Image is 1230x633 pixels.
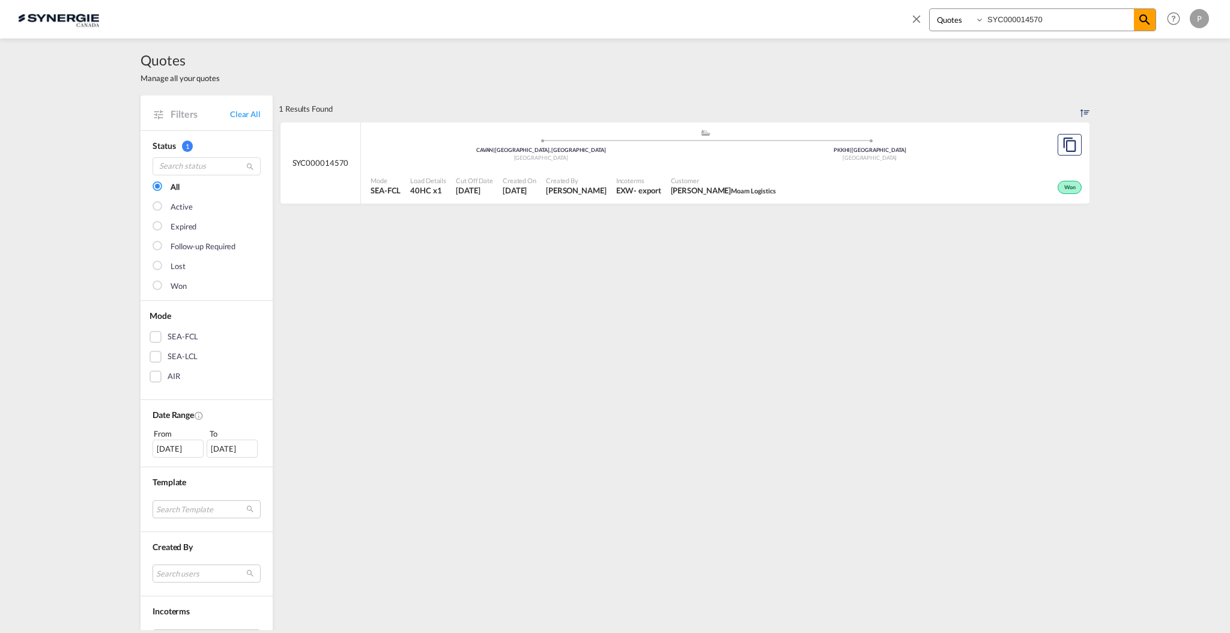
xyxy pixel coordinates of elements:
div: EXW export [616,185,661,196]
span: icon-close [910,8,929,37]
div: Help [1163,8,1190,30]
span: Incoterms [616,176,661,185]
div: To [208,428,261,440]
md-icon: icon-close [910,12,923,25]
span: SYC000014570 [292,157,349,168]
span: Template [153,477,186,487]
div: Active [171,201,192,213]
div: P [1190,9,1209,28]
span: | [493,147,495,153]
span: icon-magnify [1134,9,1156,31]
md-icon: assets/icons/custom/copyQuote.svg [1062,138,1077,152]
div: - export [634,185,661,196]
div: All [171,181,180,193]
span: Customer [671,176,776,185]
div: Lost [171,261,186,273]
md-checkbox: SEA-LCL [150,351,264,363]
span: 1 [182,141,193,152]
span: Mode [150,310,171,321]
a: Clear All [230,109,261,120]
span: Manage all your quotes [141,73,220,83]
span: Incoterms [153,606,190,616]
span: Cut Off Date [456,176,493,185]
span: Created By [153,542,193,552]
md-checkbox: SEA-FCL [150,331,264,343]
span: Date Range [153,410,194,420]
div: AIR [168,371,180,383]
span: Won [1064,184,1079,192]
div: SEA-LCL [168,351,198,363]
span: Moam Logistics [731,187,776,195]
div: Won [171,280,187,292]
span: 5 Sep 2025 [456,185,493,196]
span: Samim Zemarai Moam Logistics [671,185,776,196]
span: Load Details [410,176,446,185]
span: 5 Sep 2025 [503,185,536,196]
span: PKKHI [GEOGRAPHIC_DATA] [834,147,906,153]
span: Created By [546,176,607,185]
span: Status [153,141,175,151]
input: Enter Quotation Number [984,9,1134,30]
div: Won [1058,181,1082,194]
span: Help [1163,8,1184,29]
span: [GEOGRAPHIC_DATA] [514,154,568,161]
div: [DATE] [207,440,258,458]
div: Follow-up Required [171,241,235,253]
span: Mode [371,176,401,185]
div: 1 Results Found [279,95,333,122]
div: Status 1 [153,140,261,152]
div: Expired [171,221,196,233]
div: EXW [616,185,634,196]
span: Pablo Gomez Saldarriaga [546,185,607,196]
span: Created On [503,176,536,185]
span: SEA-FCL [371,185,401,196]
div: SEA-FCL [168,331,198,343]
div: From [153,428,205,440]
md-icon: Created On [194,411,204,420]
div: SYC000014570 assets/icons/custom/ship-fill.svgassets/icons/custom/roll-o-plane.svgOriginVancouver... [280,123,1089,204]
span: From To [DATE][DATE] [153,428,261,458]
md-icon: icon-magnify [246,162,255,171]
img: 1f56c880d42311ef80fc7dca854c8e59.png [18,5,99,32]
span: Filters [171,108,230,121]
input: Search status [153,157,261,175]
span: CAVAN [GEOGRAPHIC_DATA], [GEOGRAPHIC_DATA] [476,147,606,153]
span: 40HC x 1 [410,185,446,196]
span: Quotes [141,50,220,70]
md-icon: icon-magnify [1138,13,1152,27]
button: Copy Quote [1058,134,1082,156]
md-checkbox: AIR [150,371,264,383]
span: | [850,147,852,153]
div: Sort by: Created On [1080,95,1089,122]
div: [DATE] [153,440,204,458]
md-icon: assets/icons/custom/ship-fill.svg [698,130,713,136]
span: [GEOGRAPHIC_DATA] [843,154,897,161]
